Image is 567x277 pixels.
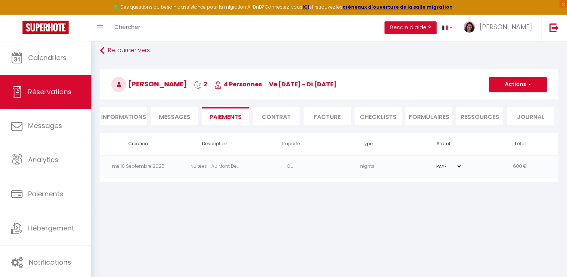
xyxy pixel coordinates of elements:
span: [PERSON_NAME] [111,79,187,89]
th: Description [177,133,253,155]
td: nights [329,155,405,178]
a: ICI [302,4,309,10]
th: Statut [405,133,482,155]
a: Retourner vers [100,44,558,57]
span: 2 [194,80,207,89]
td: Oui [253,155,329,178]
button: Actions [489,77,547,92]
span: Paiements [28,189,63,199]
a: ... [PERSON_NAME] [458,15,542,41]
img: ... [464,21,475,33]
span: Notifications [29,257,71,267]
th: Type [329,133,405,155]
td: me 10 Septembre 2025 [100,155,177,178]
td: 600 € [482,155,558,178]
li: Ressources [456,107,503,125]
li: Facture [304,107,351,125]
span: Analytics [28,155,58,164]
span: Messages [28,121,62,130]
span: 4 Personnes [214,80,262,89]
span: Réservations [28,87,72,96]
li: Journal [507,107,554,125]
li: Informations [100,107,147,125]
span: Messages [159,113,190,121]
li: FORMULAIRES [405,107,453,125]
li: CHECKLISTS [355,107,402,125]
th: Création [100,133,177,155]
img: logout [549,23,559,32]
span: [PERSON_NAME] [480,22,532,32]
span: Hébergement [28,223,74,233]
li: Paiements [202,107,249,125]
th: Importé [253,133,329,155]
span: ve [DATE] - di [DATE] [269,80,337,89]
span: Calendriers [28,53,67,62]
span: Chercher [114,23,140,31]
button: Besoin d'aide ? [384,21,437,34]
img: Super Booking [22,21,69,34]
td: Nuitées - Au Mont De... [177,155,253,178]
li: Contrat [253,107,300,125]
a: Chercher [109,15,146,41]
a: créneaux d'ouverture de la salle migration [343,4,453,10]
th: Total [482,133,558,155]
